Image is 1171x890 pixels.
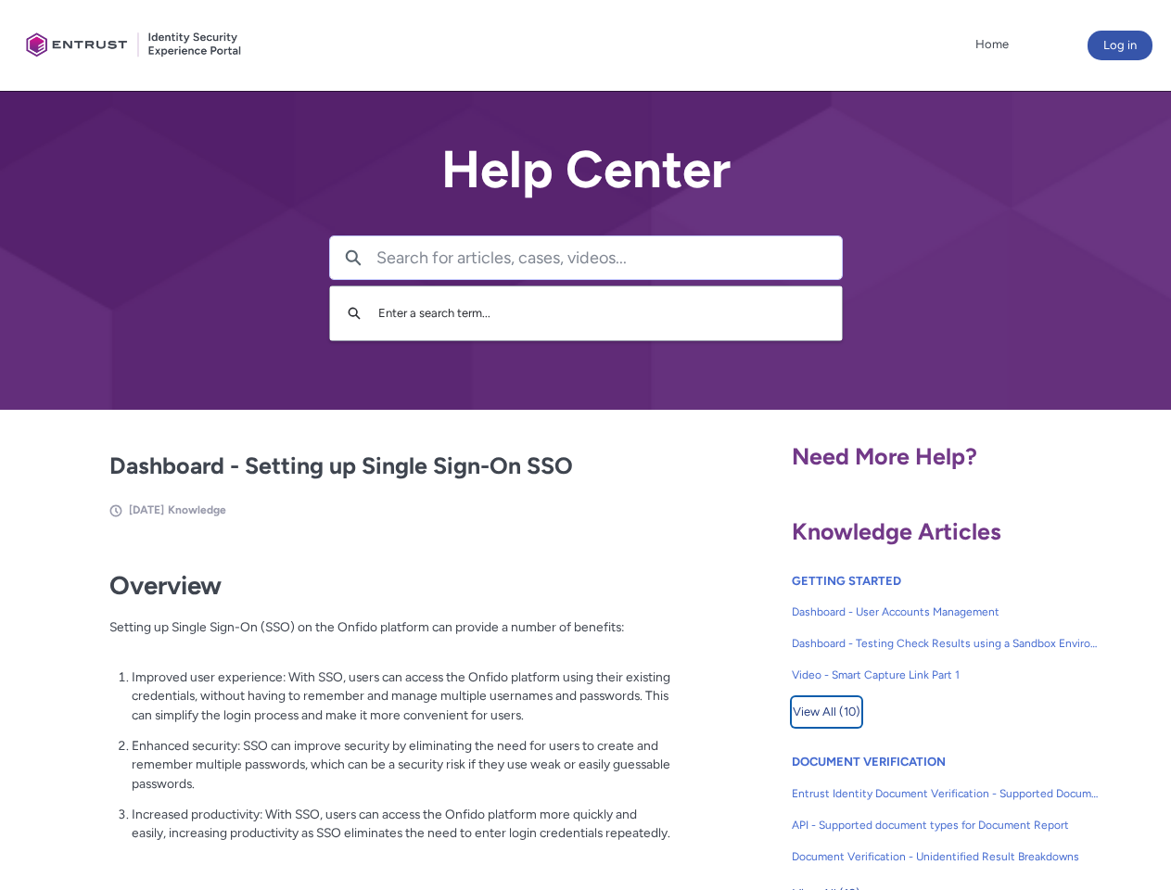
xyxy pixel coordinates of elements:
p: Setting up Single Sign-On (SSO) on the Onfido platform can provide a number of benefits: [109,617,671,655]
a: DOCUMENT VERIFICATION [792,755,946,769]
a: Home [971,31,1013,58]
a: Dashboard - User Accounts Management [792,596,1100,628]
button: Search [330,236,376,279]
p: Improved user experience: With SSO, users can access the Onfido platform using their existing cre... [132,667,671,725]
strong: Overview [109,570,222,601]
span: Dashboard - User Accounts Management [792,604,1100,620]
a: Document Verification - Unidentified Result Breakdowns [792,841,1100,872]
a: GETTING STARTED [792,574,901,588]
li: Knowledge [168,502,226,518]
p: Increased productivity: With SSO, users can access the Onfido platform more quickly and easily, i... [132,805,671,843]
span: [DATE] [129,503,164,516]
h2: Dashboard - Setting up Single Sign-On SSO [109,449,671,484]
span: Knowledge Articles [792,517,1001,545]
span: API - Supported document types for Document Report [792,817,1100,833]
input: Search for articles, cases, videos... [376,236,842,279]
button: Search [339,296,369,331]
a: Dashboard - Testing Check Results using a Sandbox Environment [792,628,1100,659]
span: Need More Help? [792,442,977,470]
a: Video - Smart Capture Link Part 1 [792,659,1100,691]
button: View All (10) [792,697,861,727]
h2: Help Center [329,141,843,198]
span: Video - Smart Capture Link Part 1 [792,667,1100,683]
span: Entrust Identity Document Verification - Supported Document type and size [792,785,1100,802]
span: View All (10) [793,698,860,726]
span: Dashboard - Testing Check Results using a Sandbox Environment [792,635,1100,652]
p: Enhanced security: SSO can improve security by eliminating the need for users to create and remem... [132,736,671,794]
a: API - Supported document types for Document Report [792,809,1100,841]
span: Document Verification - Unidentified Result Breakdowns [792,848,1100,865]
button: Log in [1088,31,1152,60]
a: Entrust Identity Document Verification - Supported Document type and size [792,778,1100,809]
span: Enter a search term... [378,306,490,320]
